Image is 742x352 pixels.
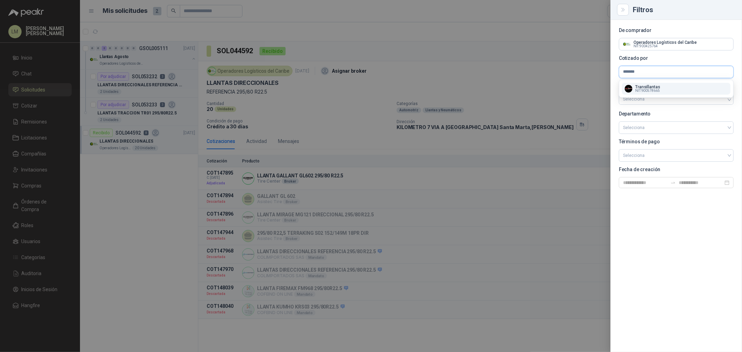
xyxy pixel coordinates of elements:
span: NIT : 900578665 [635,89,660,93]
button: Close [619,6,627,14]
p: Fecha de creación [619,167,734,171]
span: swap-right [670,180,676,185]
img: Company Logo [625,85,632,93]
p: Términos de pago [619,139,734,144]
p: Departamento [619,112,734,116]
p: Cotizado por [619,56,734,60]
button: Company LogoTransillantasNIT:900578665 [622,83,731,95]
div: Filtros [633,6,734,13]
p: Transillantas [635,85,660,89]
p: De comprador [619,28,734,32]
span: to [670,180,676,185]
